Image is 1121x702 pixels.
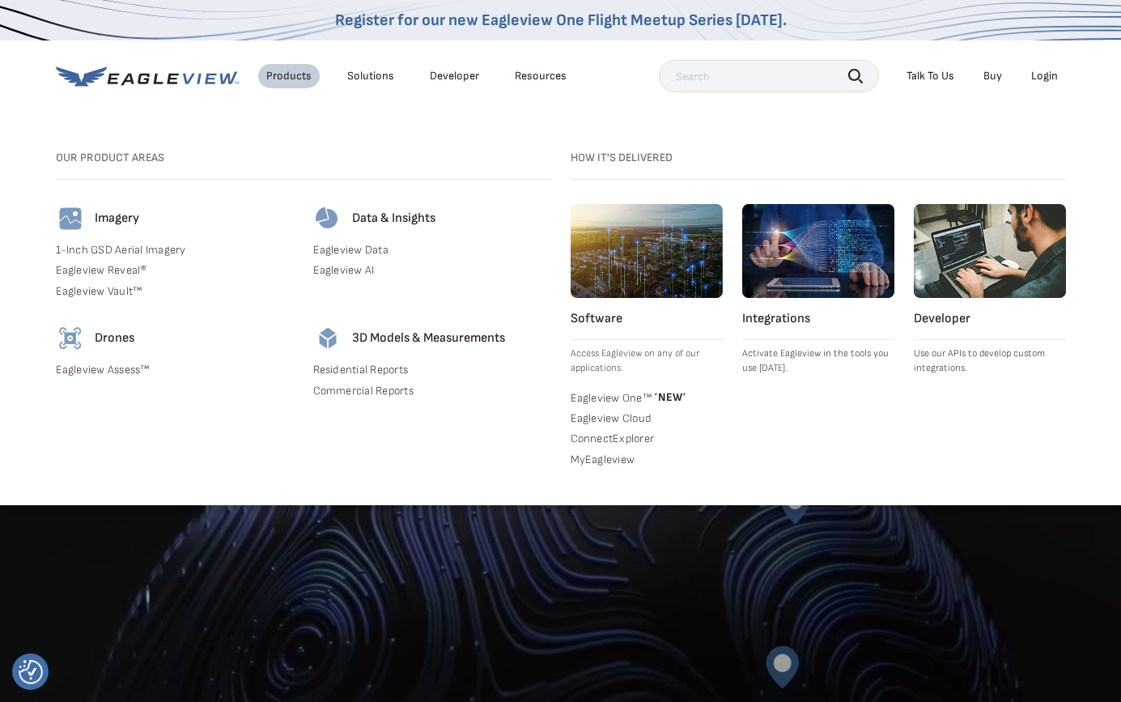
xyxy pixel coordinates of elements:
[742,311,894,327] h4: Integrations
[56,151,551,165] h3: Our Product Areas
[313,263,551,278] a: Eagleview AI
[56,263,294,278] a: Eagleview Reveal®
[983,69,1002,83] a: Buy
[571,432,723,446] a: ConnectExplorer
[313,384,551,398] a: Commercial Reports
[742,204,894,376] a: Integrations Activate Eagleview in the tools you use [DATE].
[742,347,894,376] p: Activate Eagleview in the tools you use [DATE].
[515,69,567,83] div: Resources
[347,69,394,83] div: Solutions
[313,243,551,257] a: Eagleview Data
[430,69,479,83] a: Developer
[571,311,723,327] h4: Software
[914,204,1066,298] img: developer.webp
[95,211,139,227] h4: Imagery
[313,204,342,233] img: data-icon.svg
[571,411,723,426] a: Eagleview Cloud
[571,204,723,298] img: software.webp
[571,389,723,405] a: Eagleview One™ *NEW*
[914,204,1066,376] a: Developer Use our APIs to develop custom integrations.
[352,330,505,347] h4: 3D Models & Measurements
[56,243,294,257] a: 1-Inch GSD Aerial Imagery
[95,330,134,347] h4: Drones
[19,660,43,684] img: Revisit consent button
[56,284,294,299] a: Eagleview Vault™
[313,324,342,353] img: 3d-models-icon.svg
[56,363,294,377] a: Eagleview Assess™
[56,204,85,233] img: imagery-icon.svg
[19,660,43,684] button: Consent Preferences
[1031,69,1058,83] div: Login
[742,204,894,298] img: integrations.webp
[907,69,954,83] div: Talk To Us
[56,324,85,353] img: drones-icon.svg
[571,151,1066,165] h3: How it's Delivered
[652,390,686,404] span: NEW
[571,453,723,467] a: MyEagleview
[659,60,879,92] input: Search
[313,363,551,377] a: Residential Reports
[914,347,1066,376] p: Use our APIs to develop custom integrations.
[571,347,723,376] p: Access Eagleview on any of our applications.
[335,11,787,30] a: Register for our new Eagleview One Flight Meetup Series [DATE].
[352,211,435,227] h4: Data & Insights
[914,311,1066,327] h4: Developer
[266,69,312,83] div: Products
